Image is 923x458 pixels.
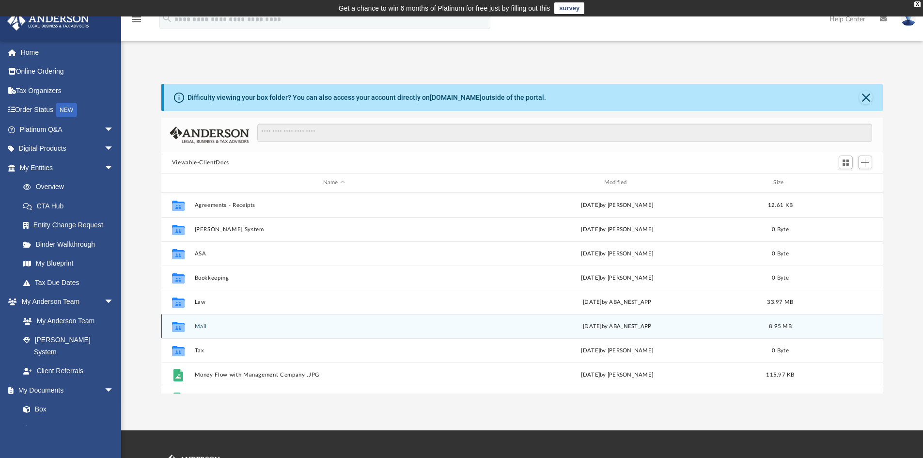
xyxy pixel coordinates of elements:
[14,362,124,381] a: Client Referrals
[767,299,793,304] span: 33.97 MB
[14,254,124,273] a: My Blueprint
[194,275,473,281] button: Bookkeeping
[194,202,473,208] button: Agreements - Receipts
[104,139,124,159] span: arrow_drop_down
[104,158,124,178] span: arrow_drop_down
[7,43,128,62] a: Home
[14,196,128,216] a: CTA Hub
[14,400,119,419] a: Box
[914,1,921,7] div: close
[162,13,172,24] i: search
[478,201,757,209] div: [DATE] by [PERSON_NAME]
[478,346,757,355] div: [DATE] by [PERSON_NAME]
[56,103,77,117] div: NEW
[769,323,792,329] span: 8.95 MB
[188,93,546,103] div: Difficulty viewing your box folder? You can also access your account directly on outside of the p...
[554,2,584,14] a: survey
[430,94,482,101] a: [DOMAIN_NAME]
[194,226,473,233] button: [PERSON_NAME] System
[14,273,128,292] a: Tax Due Dates
[772,275,789,280] span: 0 Byte
[477,178,756,187] div: Modified
[7,81,128,100] a: Tax Organizers
[194,251,473,257] button: ASA
[14,177,128,197] a: Overview
[7,62,128,81] a: Online Ordering
[14,419,124,438] a: Meeting Minutes
[131,18,142,25] a: menu
[7,292,124,312] a: My Anderson Teamarrow_drop_down
[257,124,872,142] input: Search files and folders
[766,372,794,377] span: 115.97 KB
[194,323,473,330] button: Mail
[104,120,124,140] span: arrow_drop_down
[7,158,128,177] a: My Entitiesarrow_drop_down
[901,12,916,26] img: User Pic
[478,225,757,234] div: [DATE] by [PERSON_NAME]
[14,311,119,331] a: My Anderson Team
[194,178,473,187] div: Name
[14,216,128,235] a: Entity Change Request
[194,347,473,354] button: Tax
[104,292,124,312] span: arrow_drop_down
[161,193,883,394] div: grid
[14,235,128,254] a: Binder Walkthrough
[768,202,793,207] span: 12.61 KB
[4,12,92,31] img: Anderson Advisors Platinum Portal
[339,2,550,14] div: Get a chance to win 6 months of Platinum for free just by filling out this
[194,372,473,378] button: Money Flow with Management Company .JPG
[772,251,789,256] span: 0 Byte
[7,380,124,400] a: My Documentsarrow_drop_down
[859,91,873,104] button: Close
[166,178,190,187] div: id
[478,273,757,282] div: [DATE] by [PERSON_NAME]
[772,226,789,232] span: 0 Byte
[14,331,124,362] a: [PERSON_NAME] System
[804,178,872,187] div: id
[478,322,757,331] div: by ABA_NEST_APP
[761,178,799,187] div: Size
[478,370,757,379] div: [DATE] by [PERSON_NAME]
[478,249,757,258] div: [DATE] by [PERSON_NAME]
[7,139,128,158] a: Digital Productsarrow_drop_down
[839,156,853,169] button: Switch to Grid View
[583,323,602,329] span: [DATE]
[7,120,128,139] a: Platinum Q&Aarrow_drop_down
[858,156,873,169] button: Add
[478,298,757,306] div: [DATE] by ABA_NEST_APP
[172,158,229,167] button: Viewable-ClientDocs
[772,347,789,353] span: 0 Byte
[131,14,142,25] i: menu
[194,299,473,305] button: Law
[104,380,124,400] span: arrow_drop_down
[7,100,128,120] a: Order StatusNEW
